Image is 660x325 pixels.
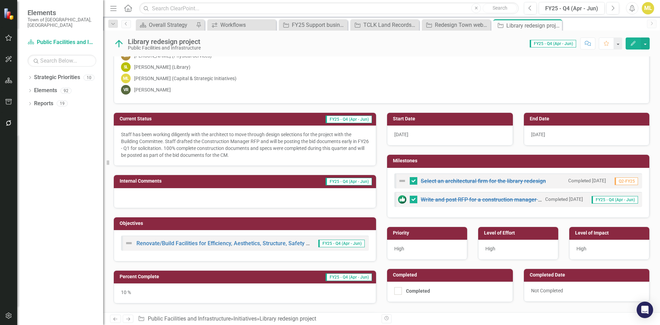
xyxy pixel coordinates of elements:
div: 10 % [114,283,376,303]
span: Search [493,5,507,11]
a: Select an architectural firm for the library redesign [421,178,546,184]
a: Strategic Priorities [34,74,80,82]
div: Overall Strategy [149,21,194,29]
div: Open Intercom Messenger [637,302,653,318]
a: Reports [34,100,53,108]
div: [PERSON_NAME] (Capital & Strategic Initiatives) [134,75,236,82]
div: Library redesign project [506,21,560,30]
img: On Target [113,38,124,49]
span: High [576,246,586,251]
span: [DATE] [531,132,545,137]
span: [DATE] [394,132,408,137]
h3: Level of Effort [484,230,555,236]
button: ML [642,2,654,14]
span: Elements [27,9,96,17]
img: ClearPoint Strategy [3,8,15,20]
div: Public Facilities and Infrastructure [128,45,201,51]
div: SL [121,62,131,72]
p: Staff has been working diligently with the architect to move through design selections for the pr... [121,131,369,159]
div: » » [138,315,376,323]
div: TCLK Land Records Scanning (50141) [363,21,417,29]
img: Not Defined [125,239,133,247]
a: Elements [34,87,57,95]
h3: Completed [393,272,509,278]
a: Public Facilities and Infrastructure [27,39,96,46]
div: Not Completed [524,282,650,302]
span: Q2-FY25 [615,177,638,185]
div: [PERSON_NAME] (Library) [134,64,190,71]
div: ML [121,74,131,83]
span: FY25 - Q4 (Apr - Jun) [326,178,372,185]
small: Completed [DATE] [545,196,583,203]
h3: Level of Impact [575,230,646,236]
h3: Objectives [120,221,373,226]
a: Redesign Town website [423,21,489,29]
input: Search ClearPoint... [139,2,519,14]
img: Completed in the Last Quarter [398,195,406,204]
span: FY25 - Q4 (Apr - Jun) [592,196,638,204]
div: Library redesign project [128,38,201,45]
a: FY25 Support business economic development programs (30236) [280,21,346,29]
h3: Start Date [393,116,509,121]
h3: Current Status [120,116,222,121]
div: [PERSON_NAME] [134,86,171,93]
a: Initiatives [233,315,257,322]
h3: Percent Complete [120,274,235,279]
img: Not Defined [398,177,406,185]
div: 10 [84,75,95,80]
div: Workflows [220,21,274,29]
h3: Internal Comments [120,178,239,184]
button: Search [483,3,517,13]
div: Library redesign project [260,315,316,322]
span: High [394,246,404,251]
span: FY25 - Q4 (Apr - Jun) [326,273,372,281]
span: FY25 - Q4 (Apr - Jun) [326,116,372,123]
span: FY25 - Q4 (Apr - Jun) [530,40,576,47]
div: FY25 Support business economic development programs (30236) [292,21,346,29]
a: TCLK Land Records Scanning (50141) [352,21,417,29]
div: 92 [60,88,71,94]
h3: Milestones [393,158,646,163]
div: VR [121,85,131,95]
h3: Completed Date [530,272,646,278]
a: Public Facilities and Infrastructure [148,315,231,322]
a: Write and post RFP for a construction manager for the Library Redesign project [421,196,616,203]
small: Town of [GEOGRAPHIC_DATA], [GEOGRAPHIC_DATA] [27,17,96,28]
input: Search Below... [27,55,96,67]
div: FY25 - Q4 (Apr - Jun) [541,4,602,13]
span: FY25 - Q4 (Apr - Jun) [318,240,365,247]
div: 19 [57,101,68,107]
a: Renovate/Build Facilities for Efficiency, Aesthetics, Structure, Safety and Purpose [136,240,337,247]
button: FY25 - Q4 (Apr - Jun) [539,2,605,14]
a: Workflows [209,21,274,29]
h3: End Date [530,116,646,121]
h3: Priority [393,230,464,236]
div: Redesign Town website [435,21,489,29]
small: Completed [DATE] [568,177,606,184]
a: Overall Strategy [137,21,194,29]
span: High [485,246,495,251]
